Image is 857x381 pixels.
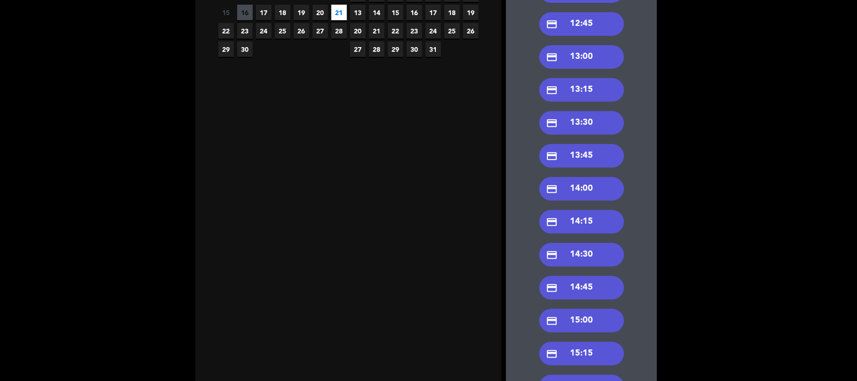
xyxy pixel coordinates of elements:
[539,45,624,69] div: 13:00
[539,111,624,135] div: 13:30
[546,18,558,30] i: credit_card
[312,5,328,20] span: 20
[350,41,366,57] span: 27
[218,5,234,20] span: 15
[539,243,624,267] div: 14:30
[407,23,422,39] span: 23
[237,23,253,39] span: 23
[546,216,558,228] i: credit_card
[407,41,422,57] span: 30
[369,23,384,39] span: 21
[425,41,441,57] span: 31
[388,23,403,39] span: 22
[463,5,479,20] span: 19
[237,5,253,20] span: 16
[444,5,460,20] span: 18
[312,23,328,39] span: 27
[546,315,558,327] i: credit_card
[425,5,441,20] span: 17
[388,5,403,20] span: 15
[218,23,234,39] span: 22
[294,5,309,20] span: 19
[331,5,347,20] span: 21
[546,117,558,129] i: credit_card
[539,342,624,365] div: 15:15
[539,177,624,201] div: 14:00
[539,144,624,168] div: 13:45
[256,23,272,39] span: 24
[546,348,558,360] i: credit_card
[539,276,624,300] div: 14:45
[388,41,403,57] span: 29
[444,23,460,39] span: 25
[539,210,624,234] div: 14:15
[546,150,558,162] i: credit_card
[350,23,366,39] span: 20
[546,282,558,294] i: credit_card
[275,23,290,39] span: 25
[218,41,234,57] span: 29
[539,78,624,102] div: 13:15
[539,309,624,332] div: 15:00
[546,249,558,261] i: credit_card
[546,84,558,96] i: credit_card
[546,183,558,195] i: credit_card
[256,5,272,20] span: 17
[407,5,422,20] span: 16
[331,23,347,39] span: 28
[546,51,558,63] i: credit_card
[369,41,384,57] span: 28
[463,23,479,39] span: 26
[369,5,384,20] span: 14
[350,5,366,20] span: 13
[539,12,624,36] div: 12:45
[425,23,441,39] span: 24
[294,23,309,39] span: 26
[237,41,253,57] span: 30
[275,5,290,20] span: 18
